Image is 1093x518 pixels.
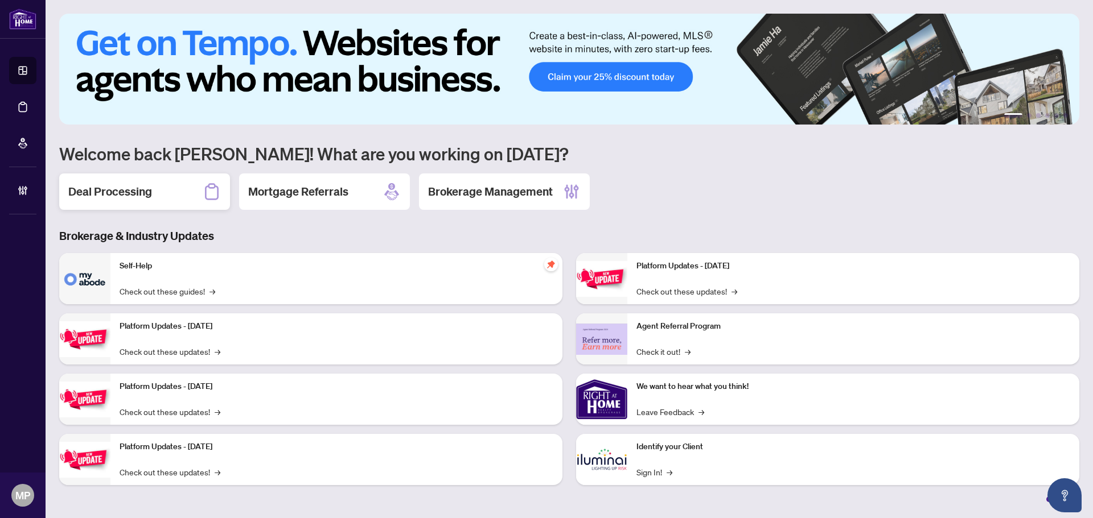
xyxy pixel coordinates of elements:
[209,285,215,297] span: →
[698,405,704,418] span: →
[576,324,627,355] img: Agent Referral Program
[636,320,1070,333] p: Agent Referral Program
[636,441,1070,453] p: Identify your Client
[215,466,220,478] span: →
[1063,113,1068,118] button: 6
[120,345,220,358] a: Check out these updates!→
[120,285,215,297] a: Check out these guides!→
[248,184,348,200] h2: Mortgage Referrals
[9,9,36,30] img: logo
[59,442,110,478] img: Platform Updates - July 8, 2025
[636,380,1070,393] p: We want to hear what you think!
[215,345,220,358] span: →
[667,466,672,478] span: →
[59,253,110,304] img: Self-Help
[576,261,627,297] img: Platform Updates - June 23, 2025
[1054,113,1059,118] button: 5
[636,285,737,297] a: Check out these updates!→
[1027,113,1032,118] button: 2
[732,285,737,297] span: →
[120,441,553,453] p: Platform Updates - [DATE]
[636,345,691,358] a: Check it out!→
[120,260,553,272] p: Self-Help
[1047,478,1082,512] button: Open asap
[428,184,553,200] h2: Brokerage Management
[59,14,1079,125] img: Slide 0
[685,345,691,358] span: →
[636,466,672,478] a: Sign In!→
[1045,113,1050,118] button: 4
[59,382,110,417] img: Platform Updates - July 21, 2025
[544,258,558,271] span: pushpin
[120,320,553,333] p: Platform Updates - [DATE]
[68,184,152,200] h2: Deal Processing
[120,405,220,418] a: Check out these updates!→
[15,487,30,503] span: MP
[59,321,110,357] img: Platform Updates - September 16, 2025
[59,228,1079,244] h3: Brokerage & Industry Updates
[636,405,704,418] a: Leave Feedback→
[1036,113,1041,118] button: 3
[120,466,220,478] a: Check out these updates!→
[1004,113,1022,118] button: 1
[59,143,1079,164] h1: Welcome back [PERSON_NAME]! What are you working on [DATE]?
[576,374,627,425] img: We want to hear what you think!
[215,405,220,418] span: →
[576,434,627,485] img: Identify your Client
[120,380,553,393] p: Platform Updates - [DATE]
[636,260,1070,272] p: Platform Updates - [DATE]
